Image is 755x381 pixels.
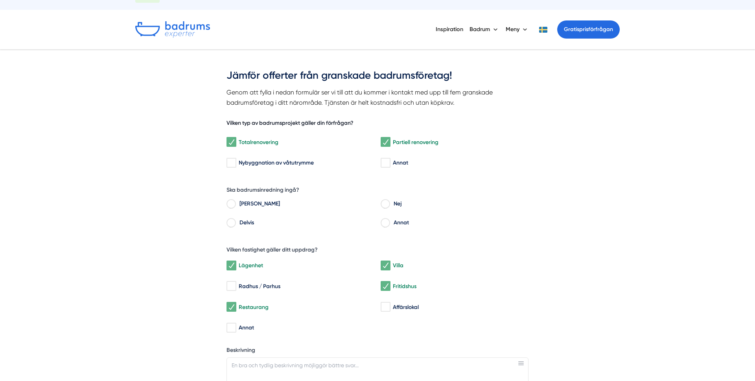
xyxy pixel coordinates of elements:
input: Villa [381,262,390,270]
h3: Jämför offerter från granskade badrumsföretag! [226,65,528,87]
label: Delvis [236,218,374,229]
button: Badrum [470,19,499,40]
input: Partiell renovering [381,138,390,146]
h5: Vilken fastighet gäller ditt uppdrag? [226,246,318,256]
label: [PERSON_NAME] [236,199,374,211]
span: Gratis [564,26,579,33]
button: Meny [506,19,529,40]
label: Annat [390,218,528,229]
input: Nej [381,202,390,209]
a: Inspiration [436,19,463,39]
input: Restaurang [226,303,236,311]
h5: Ska badrumsinredning ingå? [226,186,299,196]
input: Radhus / Parhus [226,282,236,290]
input: Ja [226,202,236,209]
input: Lägenhet [226,262,236,270]
label: Nej [390,199,528,211]
input: Affärslokal [381,303,390,311]
input: Annat [381,159,390,167]
p: Genom att fylla i nedan formulär ser vi till att du kommer i kontakt med upp till fem granskade b... [226,87,528,107]
input: Annat [381,220,390,227]
label: Beskrivning [226,346,528,356]
a: Gratisprisförfrågan [557,20,620,39]
h5: Vilken typ av badrumsprojekt gäller din förfrågan? [226,119,354,129]
img: Badrumsexperter.se logotyp [135,21,210,38]
input: Nybyggnation av våtutrymme [226,159,236,167]
input: Totalrenovering [226,138,236,146]
input: Fritidshus [381,282,390,290]
input: Delvis [226,220,236,227]
input: Annat [226,324,236,332]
